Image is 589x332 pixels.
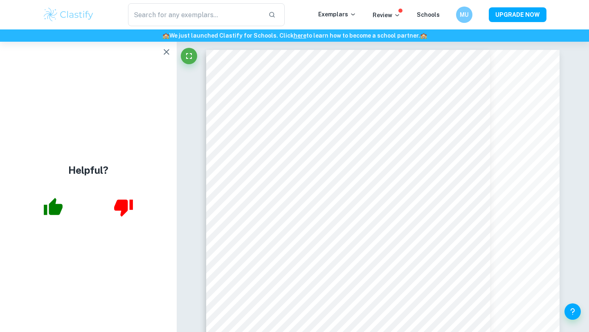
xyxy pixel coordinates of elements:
span: 🏫 [162,32,169,39]
span: 🏫 [420,32,427,39]
a: Schools [417,11,440,18]
h6: We just launched Clastify for Schools. Click to learn how to become a school partner. [2,31,587,40]
input: Search for any exemplars... [128,3,262,26]
img: Clastify logo [43,7,94,23]
a: here [294,32,306,39]
button: UPGRADE NOW [489,7,546,22]
button: Fullscreen [181,48,197,64]
button: MU [456,7,472,23]
button: Help and Feedback [564,303,581,320]
h6: MU [460,10,469,19]
p: Exemplars [318,10,356,19]
h4: Helpful? [68,163,108,177]
p: Review [373,11,400,20]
